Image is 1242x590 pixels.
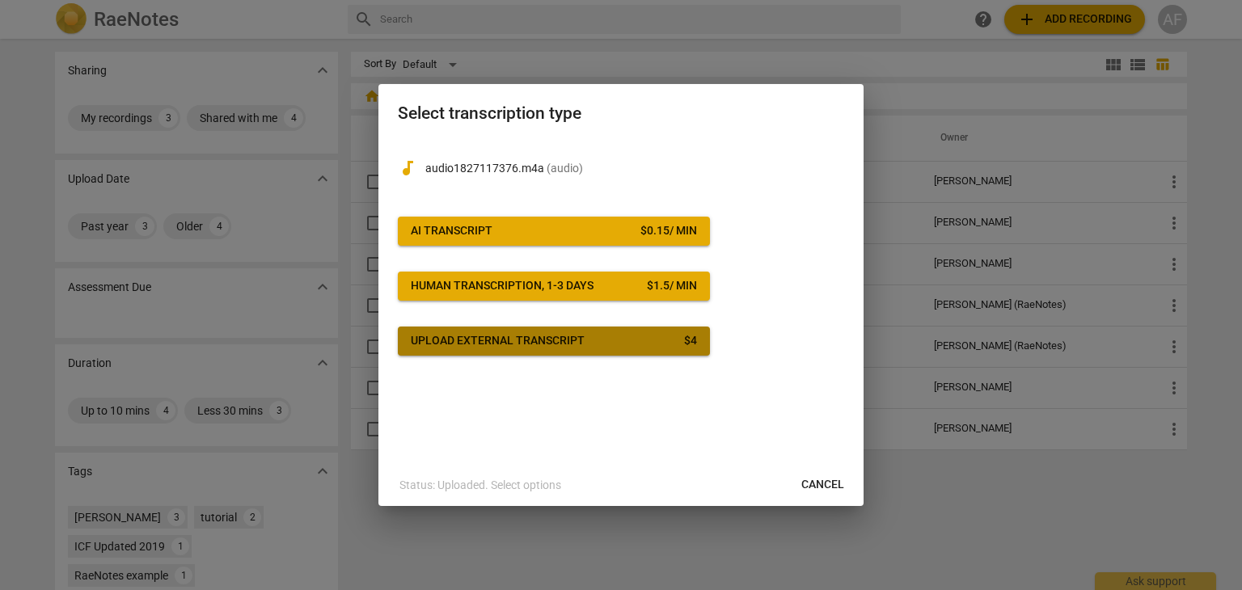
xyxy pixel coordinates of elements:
[788,470,857,499] button: Cancel
[801,477,844,493] span: Cancel
[398,327,710,356] button: Upload external transcript$4
[411,223,492,239] div: AI Transcript
[398,103,844,124] h2: Select transcription type
[398,158,417,178] span: audiotrack
[399,477,561,494] p: Status: Uploaded. Select options
[647,278,697,294] div: $ 1.5 / min
[411,333,585,349] div: Upload external transcript
[547,162,583,175] span: ( audio )
[411,278,594,294] div: Human transcription, 1-3 days
[640,223,697,239] div: $ 0.15 / min
[684,333,697,349] div: $ 4
[398,217,710,246] button: AI Transcript$0.15/ min
[425,160,844,177] p: audio1827117376.m4a(audio)
[398,272,710,301] button: Human transcription, 1-3 days$1.5/ min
